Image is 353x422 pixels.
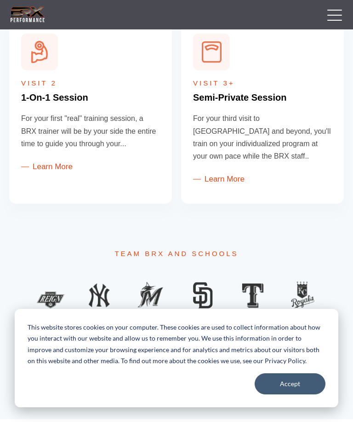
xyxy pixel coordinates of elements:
h5: Visit 2 [21,79,160,87]
img: BRX Transparent Logo-2 [9,5,46,24]
p: This website stores cookies on your computer. These cookies are used to collect information about... [28,322,325,367]
img: Layer 3-min [137,279,166,313]
img: 1-On-1 Session [21,34,58,70]
a: Learn More [21,162,73,171]
h4: S [193,92,332,103]
img: Layer 2-min [86,281,115,313]
img: Layer 5-min [238,279,267,313]
span: Team BRX and Schools [18,250,335,258]
img: Express Your Goals [193,34,230,70]
p: For your first "real" training session, a BRX trainer will be by your side the entire time to gui... [21,112,160,150]
div: Cookie banner [15,309,338,407]
img: Layer 6-min [288,279,317,313]
p: For your third visit to [GEOGRAPHIC_DATA] and beyond, you'll train on your individualized program... [193,112,332,162]
span: emi-Private Session [199,92,286,103]
button: Accept [255,373,325,394]
img: Layer 4-min [187,279,216,313]
img: Layer 10-min [36,284,65,313]
a: Learn More [193,175,245,183]
h4: 1-On-1 Session [21,92,160,103]
h5: Visit 3+ [193,79,332,87]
